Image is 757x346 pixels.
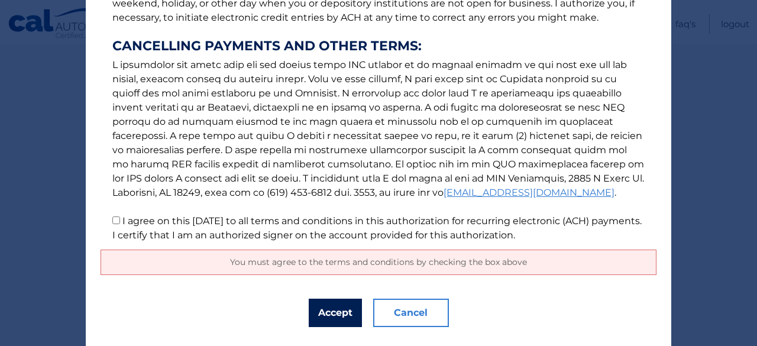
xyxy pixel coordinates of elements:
[112,39,645,53] strong: CANCELLING PAYMENTS AND OTHER TERMS:
[309,299,362,327] button: Accept
[112,215,642,241] label: I agree on this [DATE] to all terms and conditions in this authorization for recurring electronic...
[373,299,449,327] button: Cancel
[444,187,614,198] a: [EMAIL_ADDRESS][DOMAIN_NAME]
[230,257,527,267] span: You must agree to the terms and conditions by checking the box above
